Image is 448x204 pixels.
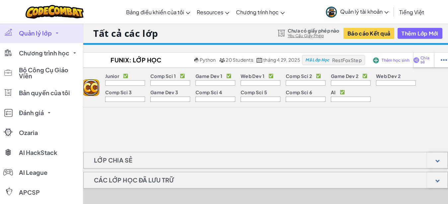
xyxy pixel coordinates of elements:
[195,73,222,79] p: Game Dev 1
[236,9,279,16] span: Chương trình học
[263,57,300,63] span: tháng 4 29, 2025
[288,28,339,33] span: Chưa có giấy phép nào
[180,73,185,79] p: ✅
[123,73,128,79] p: ✅
[19,130,38,136] span: Ozaria
[286,90,312,95] p: Comp Sci 6
[197,9,223,16] span: Resources
[331,90,336,95] p: AI
[200,57,216,63] span: Python
[286,73,312,79] p: Comp Sci 2
[78,55,192,65] h2: FUNiX: Lớp học Codecombat của Mentor [PERSON_NAME]
[226,57,253,63] span: 20 Students
[382,58,410,62] span: Thêm học sinh
[343,28,394,39] button: Báo cáo Kết quả
[219,58,225,63] img: MultipleUsers.png
[19,67,79,79] span: Bộ Công Cụ Giáo Viên
[398,28,442,39] button: Thêm Lớp Mới
[84,172,184,188] h1: Các lớp học đã lưu trữ
[193,3,233,21] a: Resources
[399,9,424,16] span: Tiếng Việt
[332,57,362,63] span: RestFoxStep
[83,79,99,96] img: logo
[288,33,339,38] a: Yêu Cầu Giấy Phép
[233,3,288,21] a: Chương trình học
[78,55,302,65] a: FUNiX: Lớp học Codecombat của Mentor [PERSON_NAME] Python 20 Students tháng 4 29, 2025
[326,7,337,18] img: avatar
[84,152,143,169] h1: Lớp chia sẻ
[340,8,389,15] span: Quản lý tài khoản
[441,57,447,63] img: IconStudentEllipsis.svg
[123,3,193,21] a: Bảng điều khiển của tôi
[376,73,401,79] p: Web Dev 2
[316,73,321,79] p: ✅
[413,57,419,63] img: IconShare_Purple.svg
[126,9,184,16] span: Bảng điều khiển của tôi
[396,3,427,21] a: Tiếng Việt
[241,90,267,95] p: Comp Sci 5
[105,90,132,95] p: Comp Sci 3
[195,90,222,95] p: Comp Sci 4
[19,30,52,36] span: Quản lý lớp
[194,58,199,63] img: python.png
[257,58,262,63] img: calendar.svg
[105,73,119,79] p: Junior
[420,56,433,64] span: Chia sẻ
[19,50,69,56] span: Chương trình học
[268,73,273,79] p: ✅
[19,90,70,96] span: Bản quyền của tôi
[305,58,329,62] span: Mã Lớp Học
[150,73,176,79] p: Comp Sci 1
[226,73,231,79] p: ✅
[340,90,345,95] p: ✅
[19,110,44,116] span: Đánh giá
[362,73,367,79] p: ✅
[150,90,178,95] p: Game Dev 3
[331,73,358,79] p: Game Dev 2
[241,73,264,79] p: Web Dev 1
[26,5,84,19] img: CodeCombat logo
[323,1,392,22] a: Quản lý tài khoản
[93,27,158,39] h1: Tất cả các lớp
[19,170,47,175] span: AI League
[373,57,379,63] img: IconAddStudents.svg
[19,150,57,156] span: AI HackStack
